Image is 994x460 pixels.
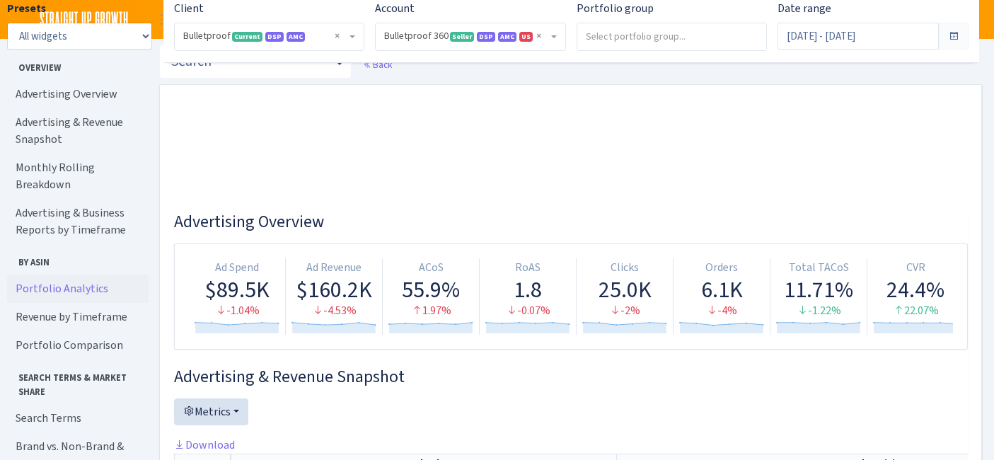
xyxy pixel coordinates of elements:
[388,260,473,276] div: ACoS
[291,276,376,303] div: $160.2K
[477,32,495,42] span: DSP
[7,275,149,303] a: Portfolio Analytics
[388,276,473,303] div: 55.9%
[291,303,376,319] div: -4.53%
[291,260,376,276] div: Ad Revenue
[183,29,347,43] span: Bulletproof <span class="badge badge-success">Current</span><span class="badge badge-primary">DSP...
[7,108,149,154] a: Advertising & Revenue Snapshot
[577,23,767,49] input: Select portfolio group...
[8,55,148,74] span: Overview
[873,276,958,303] div: 24.4%
[174,398,248,425] button: Metrics
[450,32,474,42] span: Seller
[232,32,262,42] span: Current
[873,260,958,276] div: CVR
[174,367,968,387] h3: Widget #2
[582,260,667,276] div: Clicks
[195,260,279,276] div: Ad Spend
[485,303,570,319] div: -0.07%
[945,7,970,32] img: Zach Belous
[7,80,149,108] a: Advertising Overview
[776,260,861,276] div: Total TACoS
[7,199,149,244] a: Advertising & Business Reports by Timeframe
[8,365,148,398] span: Search Terms & Market Share
[679,303,764,319] div: -4%
[679,260,764,276] div: Orders
[679,276,764,303] div: 6.1K
[384,29,548,43] span: Bulletproof 360 <span class="badge badge-success">Seller</span><span class="badge badge-primary">...
[363,58,392,71] a: Back
[376,23,565,50] span: Bulletproof 360 <span class="badge badge-success">Seller</span><span class="badge badge-primary">...
[498,32,516,42] span: AMC
[174,437,235,452] a: Download
[485,260,570,276] div: RoAS
[485,276,570,303] div: 1.8
[8,250,148,269] span: By ASIN
[7,331,149,360] a: Portfolio Comparison
[945,7,970,32] a: Z
[175,23,364,50] span: Bulletproof <span class="badge badge-success">Current</span><span class="badge badge-primary">DSP...
[873,303,958,319] div: 22.07%
[536,29,541,43] span: Remove all items
[519,32,533,42] span: US
[195,303,279,319] div: -1.04%
[582,303,667,319] div: -2%
[7,154,149,199] a: Monthly Rolling Breakdown
[335,29,340,43] span: Remove all items
[7,303,149,331] a: Revenue by Timeframe
[174,212,968,232] h3: Widget #1
[287,32,305,42] span: AMC
[582,276,667,303] div: 25.0K
[776,276,861,303] div: 11.71%
[776,303,861,319] div: -1.22%
[7,404,149,432] a: Search Terms
[265,32,284,42] span: DSP
[388,303,473,319] div: 1.97%
[195,276,279,303] div: $89.5K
